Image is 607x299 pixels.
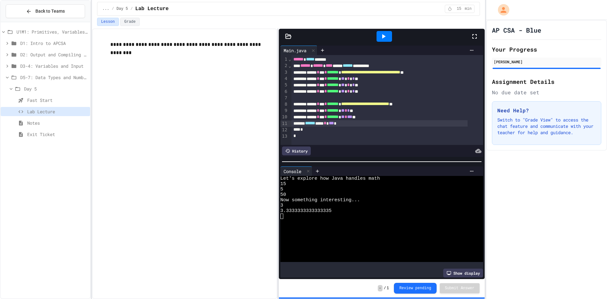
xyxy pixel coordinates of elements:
span: D3-4: Variables and Input [20,63,88,69]
button: Back to Teams [6,4,85,18]
h2: Assignment Details [492,77,601,86]
h1: AP CSA - Blue [492,26,541,34]
span: Fold line [288,57,291,62]
div: 12 [280,127,288,133]
div: 7 [280,95,288,101]
span: Back to Teams [35,8,65,15]
span: 5 [280,187,283,192]
button: Review pending [394,283,437,294]
div: Show display [443,269,483,277]
span: / [131,6,133,11]
div: 6 [280,89,288,95]
span: Now something interesting... [280,197,360,203]
h2: Your Progress [492,45,601,54]
h3: Need Help? [497,107,596,114]
span: Let's explore how Java handles math [280,176,380,181]
div: Console [280,168,304,175]
p: Switch to "Grade View" to access the chat feature and communicate with your teacher for help and ... [497,117,596,136]
span: Exit Ticket [27,131,88,138]
span: 15 [454,6,464,11]
div: 3 [280,69,288,76]
span: 3 [280,203,283,208]
div: Console [280,166,312,176]
div: 2 [280,63,288,69]
div: 4 [280,76,288,82]
button: Lesson [97,18,119,26]
span: Lab Lecture [27,108,88,115]
div: 10 [280,114,288,120]
span: min [465,6,472,11]
span: Day 5 [117,6,128,11]
div: 1 [280,56,288,63]
span: - [378,285,383,291]
span: Fold line [288,63,291,68]
span: D2: Output and Compiling Code [20,51,88,58]
div: 13 [280,133,288,140]
span: 3.3333333333333335 [280,208,332,214]
div: No due date set [492,89,601,96]
span: Fast Start [27,97,88,103]
span: 15 [280,181,286,187]
span: 50 [280,192,286,197]
span: / [112,6,114,11]
span: 1 [387,286,389,291]
span: ... [102,6,109,11]
span: U1M1: Primitives, Variables, Basic I/O [16,28,88,35]
div: Main.java [280,47,310,54]
span: / [384,286,386,291]
span: Submit Answer [445,286,475,291]
div: Main.java [280,46,317,55]
div: 8 [280,101,288,108]
span: D1: Intro to APCSA [20,40,88,47]
span: Notes [27,120,88,126]
div: My Account [491,3,511,17]
div: History [282,146,311,155]
button: Grade [120,18,140,26]
span: D5-7: Data Types and Number Calculations [20,74,88,81]
div: 5 [280,82,288,88]
button: Submit Answer [440,283,480,293]
div: 9 [280,108,288,114]
span: Lab Lecture [135,5,169,13]
div: [PERSON_NAME] [494,59,599,65]
span: Day 5 [24,85,88,92]
div: 11 [280,121,288,127]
